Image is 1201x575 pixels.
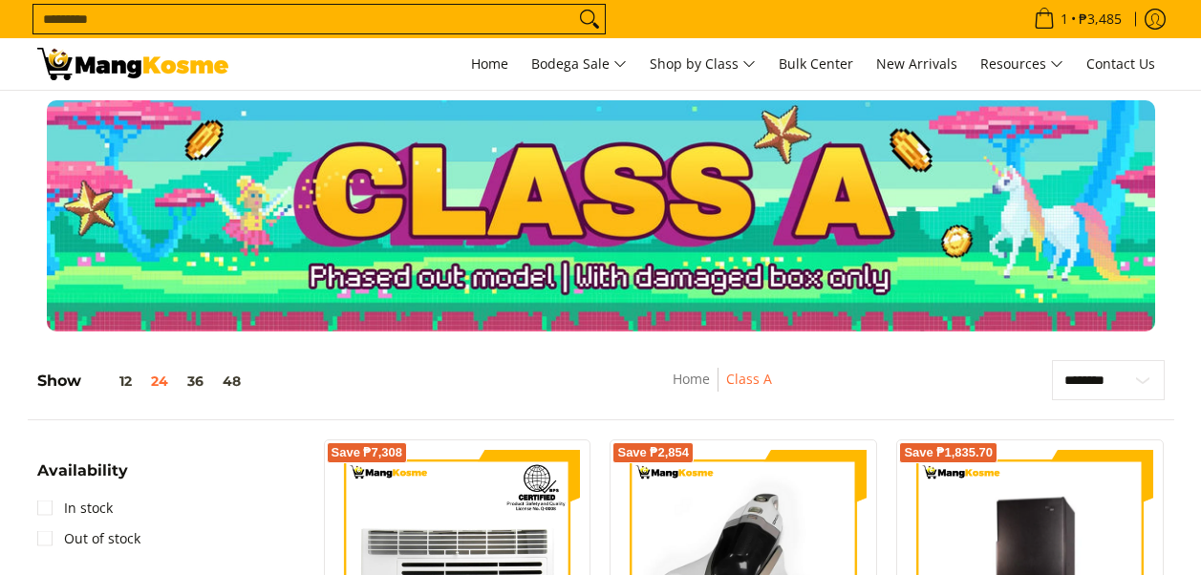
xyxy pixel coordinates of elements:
span: Home [471,54,508,73]
nav: Main Menu [247,38,1165,90]
span: • [1028,9,1127,30]
a: In stock [37,493,113,523]
a: Bulk Center [769,38,863,90]
a: Contact Us [1077,38,1165,90]
span: 1 [1058,12,1071,26]
span: New Arrivals [876,54,957,73]
span: Save ₱2,854 [617,447,689,458]
span: ₱3,485 [1076,12,1125,26]
span: Shop by Class [650,53,756,76]
button: 24 [141,373,178,389]
button: 48 [213,373,250,389]
span: Availability [37,463,128,479]
span: Save ₱7,308 [332,447,403,458]
button: Search [574,5,605,33]
summary: Open [37,463,128,493]
a: Resources [971,38,1073,90]
span: Save ₱1,835.70 [904,447,993,458]
a: Shop by Class [640,38,765,90]
a: Out of stock [37,523,140,554]
a: New Arrivals [867,38,967,90]
span: Bodega Sale [531,53,627,76]
a: Home [673,370,710,388]
h5: Show [37,372,250,391]
button: 12 [81,373,141,389]
span: Contact Us [1086,54,1155,73]
a: Class A [726,370,772,388]
nav: Breadcrumbs [555,368,890,411]
span: Bulk Center [779,54,853,73]
button: 36 [178,373,213,389]
a: Bodega Sale [522,38,636,90]
img: Class A | Mang Kosme [37,48,228,80]
span: Resources [980,53,1063,76]
a: Home [461,38,518,90]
